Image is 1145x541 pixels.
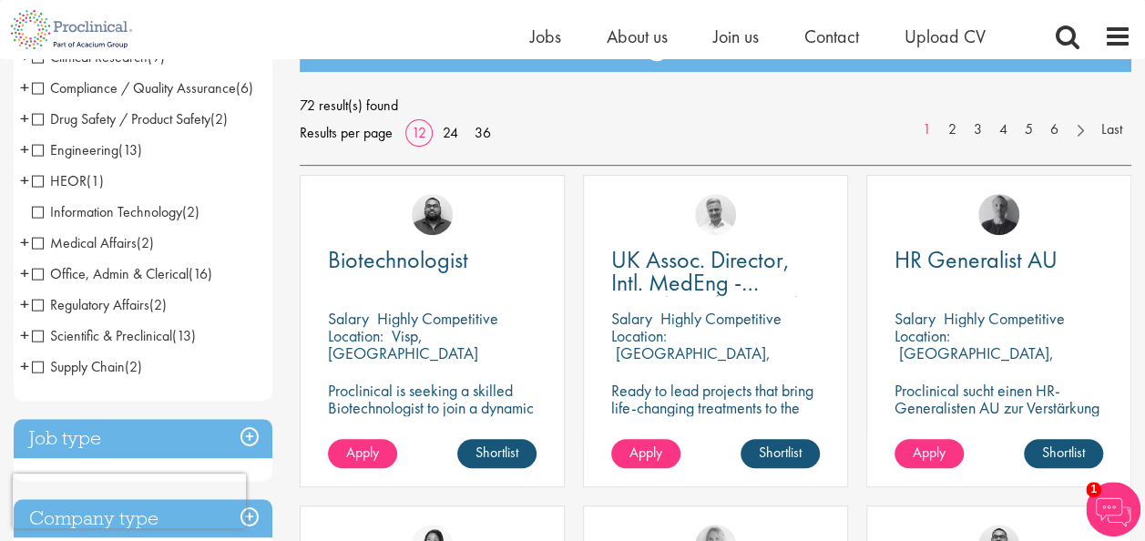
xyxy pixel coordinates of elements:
[32,326,172,345] span: Scientific & Preclinical
[530,25,561,48] a: Jobs
[611,249,820,294] a: UK Assoc. Director, Intl. MedEng - Oncology/Hematology
[32,109,228,128] span: Drug Safety / Product Safety
[895,382,1103,451] p: Proclinical sucht einen HR-Generalisten AU zur Verstärkung des Teams unseres Kunden in [GEOGRAPHI...
[20,260,29,287] span: +
[611,439,680,468] a: Apply
[939,119,966,140] a: 2
[611,244,834,321] span: UK Assoc. Director, Intl. MedEng - Oncology/Hematology
[14,419,272,458] h3: Job type
[328,308,369,329] span: Salary
[32,140,142,159] span: Engineering
[1041,119,1068,140] a: 6
[32,78,236,97] span: Compliance / Quality Assurance
[978,194,1019,235] img: Felix Zimmer
[965,119,991,140] a: 3
[20,74,29,101] span: +
[1092,119,1131,140] a: Last
[32,140,118,159] span: Engineering
[346,443,379,462] span: Apply
[905,25,986,48] span: Upload CV
[149,295,167,314] span: (2)
[20,136,29,163] span: +
[895,325,950,346] span: Location:
[895,308,935,329] span: Salary
[713,25,759,48] a: Join us
[32,295,149,314] span: Regulatory Affairs
[328,244,468,275] span: Biotechnologist
[32,202,199,221] span: Information Technology
[300,119,393,147] span: Results per page
[607,25,668,48] a: About us
[436,123,465,142] a: 24
[20,291,29,318] span: +
[189,264,212,283] span: (16)
[20,352,29,380] span: +
[913,443,946,462] span: Apply
[32,171,104,190] span: HEOR
[210,109,228,128] span: (2)
[611,308,652,329] span: Salary
[328,325,383,346] span: Location:
[20,167,29,194] span: +
[172,326,196,345] span: (13)
[377,308,498,329] p: Highly Competitive
[32,357,142,376] span: Supply Chain
[611,342,771,381] p: [GEOGRAPHIC_DATA], [GEOGRAPHIC_DATA]
[457,439,537,468] a: Shortlist
[20,105,29,132] span: +
[328,382,537,451] p: Proclinical is seeking a skilled Biotechnologist to join a dynamic and innovative team on a contr...
[13,474,246,528] iframe: reCAPTCHA
[1086,482,1101,497] span: 1
[895,249,1103,271] a: HR Generalist AU
[32,171,87,190] span: HEOR
[741,439,820,468] a: Shortlist
[32,264,212,283] span: Office, Admin & Clerical
[328,325,478,363] p: Visp, [GEOGRAPHIC_DATA]
[1086,482,1140,536] img: Chatbot
[944,308,1065,329] p: Highly Competitive
[914,119,940,140] a: 1
[125,357,142,376] span: (2)
[895,342,1054,381] p: [GEOGRAPHIC_DATA], [GEOGRAPHIC_DATA]
[32,326,196,345] span: Scientific & Preclinical
[32,202,182,221] span: Information Technology
[990,119,1017,140] a: 4
[87,171,104,190] span: (1)
[468,123,497,142] a: 36
[660,308,782,329] p: Highly Competitive
[405,123,433,142] a: 12
[328,249,537,271] a: Biotechnologist
[1016,119,1042,140] a: 5
[412,194,453,235] img: Ashley Bennett
[32,233,154,252] span: Medical Affairs
[20,322,29,349] span: +
[32,357,125,376] span: Supply Chain
[20,229,29,256] span: +
[1024,439,1103,468] a: Shortlist
[629,443,662,462] span: Apply
[300,92,1131,119] span: 72 result(s) found
[118,140,142,159] span: (13)
[611,382,820,485] p: Ready to lead projects that bring life-changing treatments to the world? Join our client at the f...
[32,264,189,283] span: Office, Admin & Clerical
[32,295,167,314] span: Regulatory Affairs
[137,233,154,252] span: (2)
[328,439,397,468] a: Apply
[236,78,253,97] span: (6)
[182,202,199,221] span: (2)
[32,233,137,252] span: Medical Affairs
[804,25,859,48] a: Contact
[32,109,210,128] span: Drug Safety / Product Safety
[32,78,253,97] span: Compliance / Quality Assurance
[611,325,667,346] span: Location:
[695,194,736,235] img: Joshua Bye
[895,439,964,468] a: Apply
